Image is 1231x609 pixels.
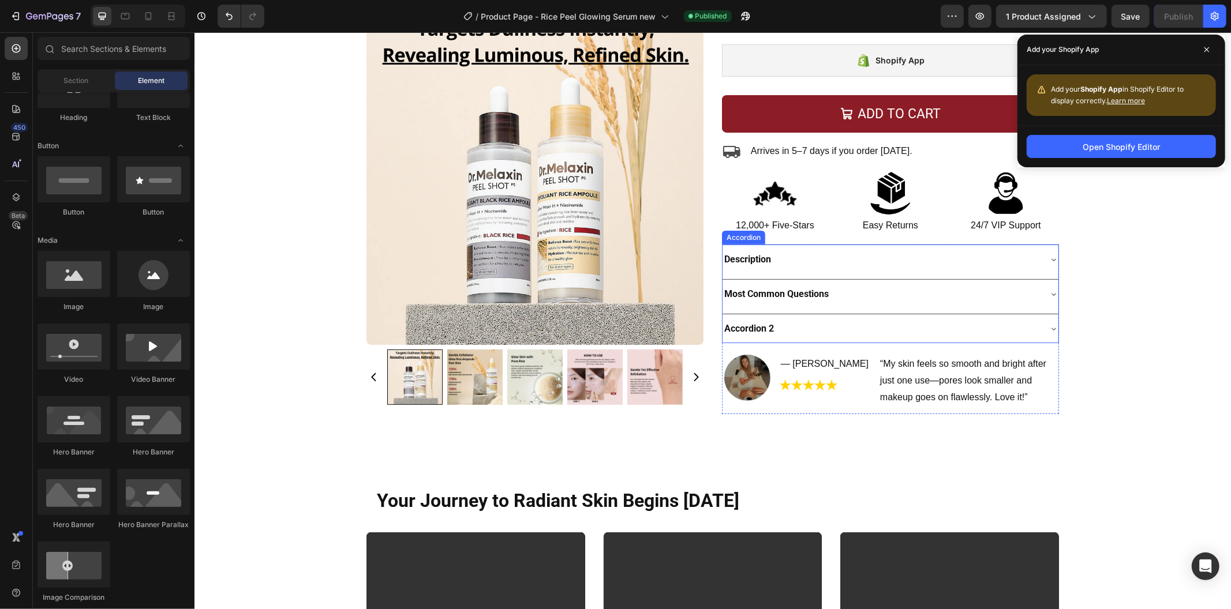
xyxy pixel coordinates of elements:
p: Description [530,219,577,236]
p: Most Common Questions [530,254,634,270]
span: Published [695,11,727,21]
div: Image [117,302,190,312]
div: Video Banner [117,374,190,385]
div: Add to cart [664,70,747,93]
span: Save [1121,12,1140,21]
button: Publish [1154,5,1203,28]
button: Carousel Next Arrow [496,339,507,351]
span: Product Page - Rice Peel Glowing Serum new [481,10,656,22]
span: Button [38,141,59,151]
button: Add to cart [527,63,865,100]
div: Hero Banner [38,447,110,457]
span: / [476,10,479,22]
div: Button [38,207,110,217]
p: 24/7 VIP Support [759,185,863,202]
p: Accordion 2 [530,288,579,305]
button: 7 [5,5,86,28]
span: 1 product assigned [1006,10,1081,22]
div: Open Intercom Messenger [1192,552,1219,580]
span: Add your in Shopify Editor to display correctly. [1051,85,1184,105]
div: Hero Banner [117,447,190,457]
div: 450 [11,123,28,132]
p: Easy Returns [644,185,748,202]
div: Beta [9,211,28,220]
p: — [PERSON_NAME] [586,324,674,340]
div: Image [38,302,110,312]
button: Learn more [1107,95,1145,107]
iframe: Design area [194,32,1231,609]
p: 7 [76,9,81,23]
span: Toggle open [171,137,190,155]
img: gempages_557143386495124243-65ae5a38-5b58-4832-97a5-3efeff785ed8.png [788,138,835,184]
div: Undo/Redo [218,5,264,28]
img: gempages_557143386495124243-f8242023-c34b-4927-9e5f-158f165d7c25.png [557,138,604,184]
p: “My skin feels so smooth and bright after just one use—pores look smaller and makeup goes on flaw... [686,324,861,373]
div: Image Comparison [38,592,110,603]
strong: Shopify App [1080,85,1123,93]
div: Accordion [530,200,568,210]
button: Save [1112,5,1150,28]
div: Hero Banner Parallax [117,520,190,530]
span: Section [64,76,89,86]
div: Button [117,207,190,217]
div: Shopify App [681,21,730,35]
button: 1 product assigned [996,5,1107,28]
span: Media [38,235,58,246]
div: Publish [1164,10,1193,22]
p: 12,000+ Five-Stars [529,185,633,202]
span: Element [138,76,164,86]
p: Add your Shopify App [1027,44,1099,55]
div: Open Shopify Editor [1083,141,1160,153]
div: Text Block [117,112,190,123]
img: gempages_557143386495124243-d974e84c-0d08-4087-a728-1d4efffd2fba.webp [585,346,643,359]
div: Video [38,374,110,385]
button: Open Shopify Editor [1027,135,1216,158]
input: Search Sections & Elements [38,37,190,60]
div: Hero Banner [38,520,110,530]
p: Arrives in 5–7 days if you order [DATE]. [556,111,718,127]
img: gempages_557143386495124243-09044f66-f80c-4d11-aa78-13f9f278e582.png [530,322,576,369]
div: Heading [38,112,110,123]
img: gempages_557143386495124243-d8f312e8-76fb-40fa-9ba3-83b10d0678bb.png [673,138,719,184]
span: Toggle open [171,231,190,250]
h2: Your Journey to Radiant Skin Begins [DATE] [181,456,855,482]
